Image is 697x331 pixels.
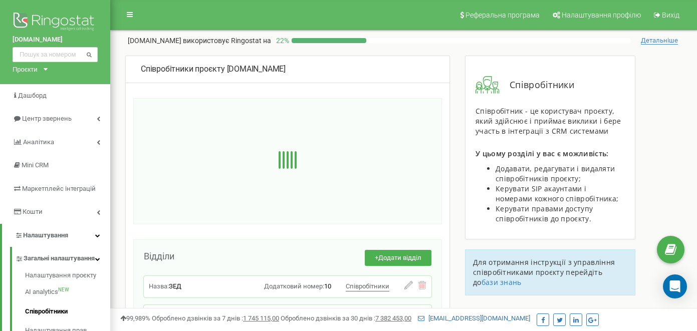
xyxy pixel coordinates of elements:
[271,36,292,46] p: 22 %
[13,65,38,74] div: Проєкти
[18,92,47,99] span: Дашборд
[365,250,431,266] button: +Додати відділ
[496,184,618,203] span: Керувати SIP акаунтами і номерами кожного співробітника;
[25,302,110,321] a: Співробітники
[22,161,49,169] span: Mini CRM
[473,257,615,287] span: Для отримання інструкції з управління співробітниками проєкту перейдіть до
[22,185,96,192] span: Маркетплейс інтеграцій
[141,64,434,75] div: [DOMAIN_NAME]
[23,208,43,215] span: Кошти
[13,10,98,35] img: Ringostat logo
[378,254,421,261] span: Додати відділ
[476,149,609,158] span: У цьому розділі у вас є можливість:
[15,247,110,267] a: Загальні налаштування
[324,282,331,290] span: 10
[152,314,279,322] span: Оброблено дзвінків за 7 днів :
[25,282,110,302] a: AI analyticsNEW
[144,251,174,261] span: Відділи
[149,282,169,290] span: Назва:
[24,254,95,263] span: Загальні налаштування
[500,79,574,92] span: Співробітники
[662,11,679,19] span: Вихід
[2,224,110,247] a: Налаштування
[281,314,411,322] span: Оброблено дзвінків за 30 днів :
[23,138,54,146] span: Аналiтика
[120,314,150,322] span: 99,989%
[663,274,687,298] div: Open Intercom Messenger
[23,231,68,239] span: Налаштування
[264,282,324,290] span: Додатковий номер:
[183,37,271,45] span: використовує Ringostat на
[466,11,540,19] span: Реферальна програма
[128,36,271,46] p: [DOMAIN_NAME]
[243,314,279,322] u: 1 745 115,00
[141,64,225,74] span: Співробітники проєкту
[562,11,641,19] span: Налаштування профілю
[346,282,389,290] span: Співробітники
[375,314,411,322] u: 7 382 453,00
[482,277,522,287] a: бази знань
[13,35,98,45] a: [DOMAIN_NAME]
[641,37,678,45] span: Детальніше
[13,47,98,62] input: Пошук за номером
[25,271,110,283] a: Налаштування проєкту
[418,314,530,322] a: [EMAIL_ADDRESS][DOMAIN_NAME]
[496,204,593,223] span: Керувати правами доступу співробітників до проєкту.
[476,106,621,136] span: Співробітник - це користувач проєкту, який здійснює і приймає виклики і бере участь в інтеграції ...
[169,282,181,290] span: ЗЕД
[496,164,615,183] span: Додавати, редагувати і видаляти співробітників проєкту;
[22,115,72,122] span: Центр звернень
